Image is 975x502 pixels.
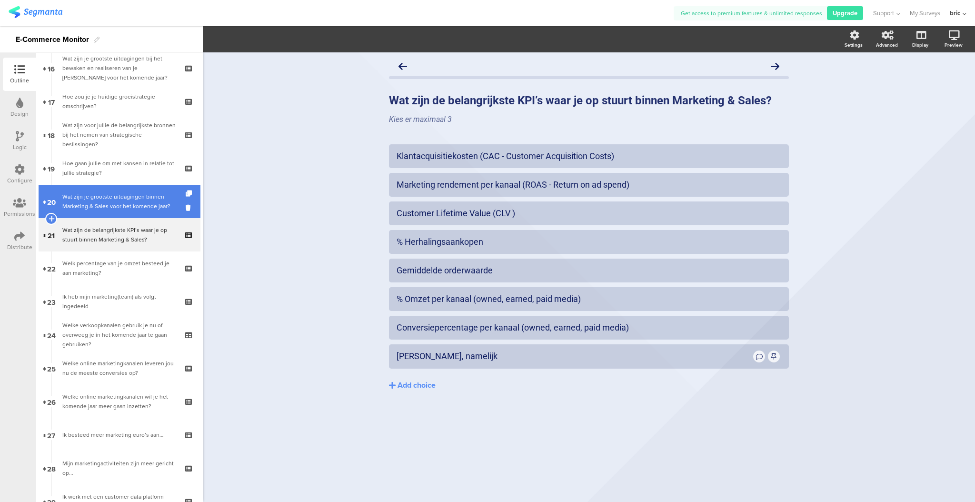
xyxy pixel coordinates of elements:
a: 25 Welke online marketingkanalen leveren jou nu de meeste conversies op? [39,351,200,385]
span: 17 [48,96,55,107]
span: 19 [48,163,55,173]
strong: Wat zijn de belangrijkste KPI’s waar je op stuurt binnen Marketing & Sales? [389,94,772,107]
div: Preview [945,41,963,49]
div: Wat zijn de belangrijkste KPI’s waar je op stuurt binnen Marketing & Sales? [62,225,176,244]
div: Ik besteed meer marketing euro’s aan… [62,430,176,440]
div: Advanced [876,41,898,49]
div: Mijn marketingactiviteiten zijn meer gericht op... [62,459,176,478]
div: Add choice [398,381,436,391]
div: Hoe gaan jullie om met kansen in relatie tot jullie strategie? [62,159,176,178]
div: Display [912,41,928,49]
div: Customer Lifetime Value (CLV ) [397,208,781,219]
span: 20 [47,196,56,207]
div: Design [10,110,29,118]
div: Wat zijn je grootste uitdagingen bij het bewaken en realiseren van je Strategie voor het komende ... [62,54,176,82]
span: 27 [47,430,55,440]
span: 23 [47,296,56,307]
a: 28 Mijn marketingactiviteiten zijn meer gericht op... [39,452,200,485]
span: 26 [47,396,56,407]
div: Conversiepercentage per kanaal (owned, earned, paid media) [397,322,781,333]
a: 17 Hoe zou je je huidige groeistrategie omschrijven? [39,85,200,118]
div: Logic [13,143,27,151]
div: Ik heb mijn marketing(team) als volgt ingedeeld [62,292,176,311]
span: 22 [47,263,56,273]
a: 16 Wat zijn je grootste uitdagingen bij het bewaken en realiseren van je [PERSON_NAME] voor het k... [39,51,200,85]
div: Outline [10,76,29,85]
div: Welke online marketingkanalen wil je het komende jaar meer gaan inzetten? [62,392,176,411]
span: 18 [48,130,55,140]
span: 21 [48,230,55,240]
span: 28 [47,463,56,473]
span: Support [873,9,894,18]
div: bric [950,9,960,18]
a: 26 Welke online marketingkanalen wil je het komende jaar meer gaan inzetten? [39,385,200,418]
div: Wat zijn je grootste uitdagingen binnen Marketing & Sales voor het komende jaar? [62,192,176,211]
div: Wat zijn voor jullie de belangrijkste bronnen bij het nemen van strategische beslissingen? [62,120,176,149]
div: Permissions [4,210,35,218]
div: Marketing rendement per kanaal (ROAS - Return on ad spend) [397,179,781,190]
div: Settings [845,41,863,49]
div: Klantacquisitiekosten (CAC - Customer Acquisition Costs) [397,151,781,161]
div: % Omzet per kanaal (owned, earned, paid media) [397,293,781,304]
a: 18 Wat zijn voor jullie de belangrijkste bronnen bij het nemen van strategische beslissingen? [39,118,200,151]
div: % Herhalingsaankopen [397,236,781,247]
div: Configure [7,176,32,185]
em: Kies er maximaal 3 [389,115,452,124]
span: 16 [48,63,55,73]
div: E-Commerce Monitor [16,32,89,47]
div: Welke verkoopkanalen gebruik je nu of overweeg je in het komende jaar te gaan gebruiken? [62,321,176,349]
a: 23 Ik heb mijn marketing(team) als volgt ingedeeld [39,285,200,318]
span: Get access to premium features & unlimited responses [681,9,822,18]
a: 24 Welke verkoopkanalen gebruik je nu of overweeg je in het komende jaar te gaan gebruiken? [39,318,200,351]
button: Add choice [389,373,789,397]
i: Delete [186,203,194,212]
div: Hoe zou je je huidige groeistrategie omschrijven? [62,92,176,111]
img: segmanta logo [9,6,62,18]
span: 24 [47,330,56,340]
div: Distribute [7,243,32,251]
span: 25 [47,363,56,373]
a: 21 Wat zijn de belangrijkste KPI’s waar je op stuurt binnen Marketing & Sales? [39,218,200,251]
a: 27 Ik besteed meer marketing euro’s aan… [39,418,200,452]
a: 19 Hoe gaan jullie om met kansen in relatie tot jullie strategie? [39,151,200,185]
div: Welke online marketingkanalen leveren jou nu de meeste conversies op? [62,359,176,378]
div: Welk percentage van je omzet besteed je aan marketing? [62,259,176,278]
span: Upgrade [833,9,857,18]
div: Gemiddelde orderwaarde [397,265,781,276]
div: [PERSON_NAME], namelijk [397,351,752,361]
a: 22 Welk percentage van je omzet besteed je aan marketing? [39,251,200,285]
a: 20 Wat zijn je grootste uitdagingen binnen Marketing & Sales voor het komende jaar? [39,185,200,218]
i: Duplicate [186,191,194,197]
